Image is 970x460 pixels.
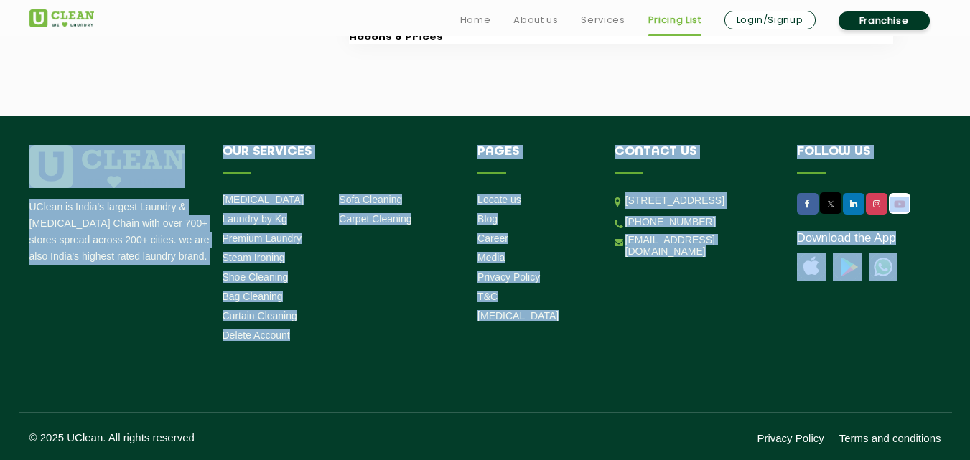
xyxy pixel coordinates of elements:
[839,11,930,30] a: Franchise
[477,271,540,283] a: Privacy Policy
[477,194,521,205] a: Locate us
[349,32,893,44] h3: Addons & Prices
[648,11,701,29] a: Pricing List
[223,329,290,341] a: Delete Account
[339,194,402,205] a: Sofa Cleaning
[869,253,897,281] img: UClean Laundry and Dry Cleaning
[29,431,485,443] p: © 2025 UClean. All rights reserved
[797,145,923,172] h4: Follow us
[615,145,775,172] h4: Contact us
[223,291,283,302] a: Bag Cleaning
[477,310,559,321] a: [MEDICAL_DATA]
[839,432,941,444] a: Terms and conditions
[477,213,498,225] a: Blog
[797,253,826,281] img: apple-icon.png
[29,145,185,188] img: logo.png
[477,145,593,172] h4: Pages
[223,271,289,283] a: Shoe Cleaning
[477,233,508,244] a: Career
[724,11,816,29] a: Login/Signup
[460,11,491,29] a: Home
[581,11,625,29] a: Services
[339,213,411,225] a: Carpet Cleaning
[223,145,457,172] h4: Our Services
[890,197,909,212] img: UClean Laundry and Dry Cleaning
[625,192,775,209] p: [STREET_ADDRESS]
[625,216,716,227] a: [PHONE_NUMBER]
[223,233,302,244] a: Premium Laundry
[223,310,297,321] a: Curtain Cleaning
[223,194,304,205] a: [MEDICAL_DATA]
[625,234,775,257] a: [EMAIL_ADDRESS][DOMAIN_NAME]
[477,291,498,302] a: T&C
[223,252,285,263] a: Steam Ironing
[757,432,824,444] a: Privacy Policy
[833,253,862,281] img: playstoreicon.png
[797,231,896,245] a: Download the App
[29,9,94,27] img: UClean Laundry and Dry Cleaning
[477,252,505,263] a: Media
[29,199,212,265] p: UClean is India's largest Laundry & [MEDICAL_DATA] Chain with over 700+ stores spread across 200+...
[223,213,287,225] a: Laundry by Kg
[513,11,558,29] a: About us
